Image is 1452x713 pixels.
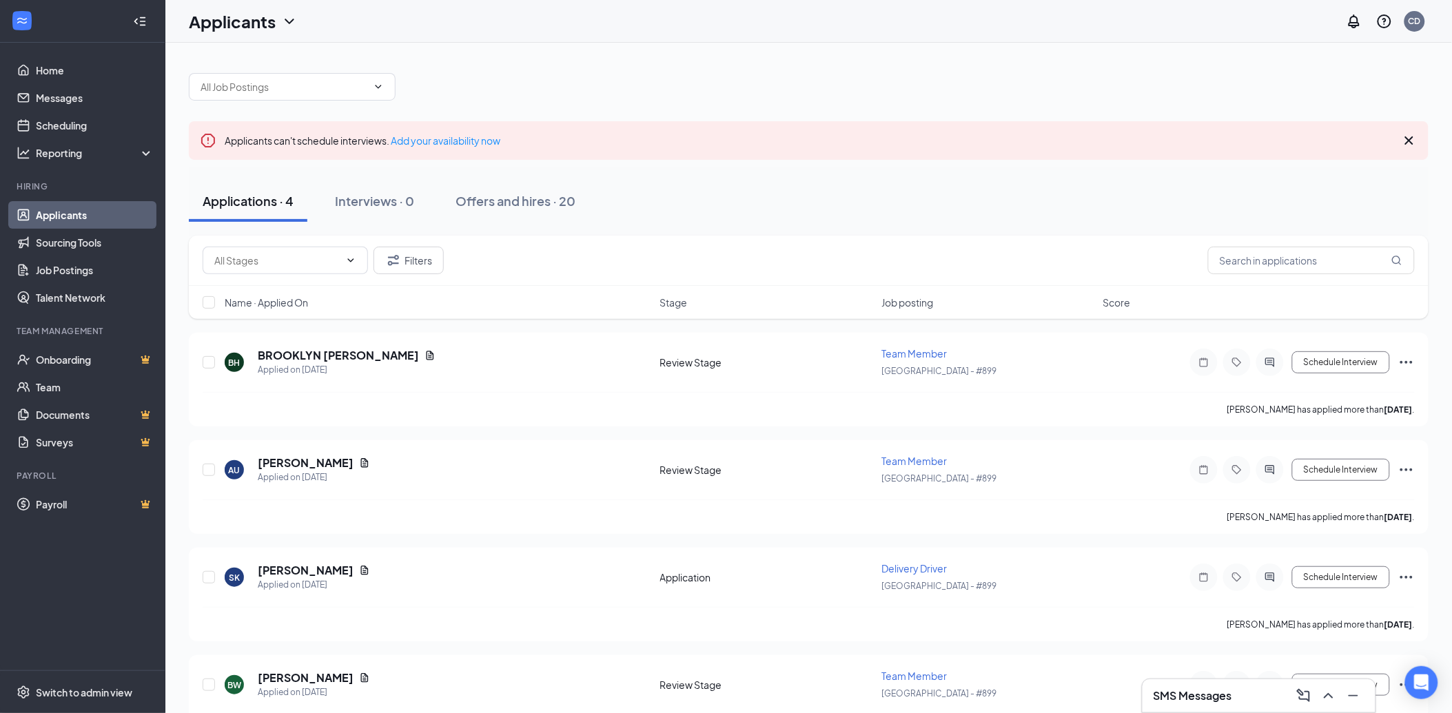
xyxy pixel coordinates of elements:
svg: QuestionInfo [1376,13,1393,30]
span: Team Member [881,670,947,682]
span: [GEOGRAPHIC_DATA] - #899 [881,581,996,591]
span: Stage [660,296,688,309]
div: Offers and hires · 20 [456,192,575,209]
svg: Tag [1229,357,1245,368]
input: Search in applications [1208,247,1415,274]
div: Interviews · 0 [335,192,414,209]
svg: Analysis [17,146,30,160]
svg: Minimize [1345,688,1362,704]
svg: Ellipses [1398,462,1415,478]
svg: Note [1196,572,1212,583]
svg: ChevronDown [281,13,298,30]
svg: WorkstreamLogo [15,14,29,28]
div: Applied on [DATE] [258,578,370,592]
h5: [PERSON_NAME] [258,455,354,471]
svg: Filter [385,252,402,269]
b: [DATE] [1384,512,1413,522]
svg: ActiveChat [1262,572,1278,583]
svg: Cross [1401,132,1418,149]
a: Scheduling [36,112,154,139]
button: ComposeMessage [1293,685,1315,707]
div: Review Stage [660,463,874,477]
svg: Note [1196,464,1212,475]
a: DocumentsCrown [36,401,154,428]
svg: Document [359,672,370,683]
span: [GEOGRAPHIC_DATA] - #899 [881,366,996,376]
button: Schedule Interview [1292,566,1390,588]
div: Hiring [17,180,151,192]
p: [PERSON_NAME] has applied more than . [1227,511,1415,523]
div: Application [660,570,874,584]
a: Team [36,373,154,401]
svg: Document [359,457,370,468]
div: BW [227,679,241,691]
div: Switch to admin view [36,685,132,699]
a: Add your availability now [391,134,500,147]
svg: ChevronDown [373,81,384,92]
p: [PERSON_NAME] has applied more than . [1227,619,1415,630]
button: Schedule Interview [1292,459,1390,481]
div: Payroll [17,470,151,482]
span: Applicants can't schedule interviews. [225,134,500,147]
div: SK [229,572,240,583]
div: Applications · 4 [203,192,294,209]
a: OnboardingCrown [36,346,154,373]
h3: SMS Messages [1154,688,1232,703]
span: Team Member [881,455,947,467]
a: Applicants [36,201,154,229]
button: Filter Filters [374,247,444,274]
svg: Collapse [133,14,147,28]
svg: Tag [1229,464,1245,475]
svg: ChevronUp [1320,688,1337,704]
svg: Ellipses [1398,354,1415,371]
button: Schedule Interview [1292,674,1390,696]
a: Sourcing Tools [36,229,154,256]
div: Applied on [DATE] [258,471,370,484]
span: Job posting [881,296,933,309]
button: Schedule Interview [1292,351,1390,373]
svg: Note [1196,357,1212,368]
svg: Notifications [1346,13,1362,30]
a: Messages [36,84,154,112]
svg: Error [200,132,216,149]
svg: Ellipses [1398,676,1415,693]
b: [DATE] [1384,404,1413,415]
a: Home [36,56,154,84]
svg: Document [425,350,436,361]
a: PayrollCrown [36,490,154,518]
input: All Stages [214,253,340,268]
input: All Job Postings [201,79,367,94]
span: Team Member [881,347,947,360]
svg: ChevronDown [345,255,356,266]
div: CD [1409,15,1421,27]
div: Reporting [36,146,154,160]
div: Applied on [DATE] [258,363,436,377]
div: BH [229,357,241,369]
button: ChevronUp [1318,685,1340,707]
svg: Settings [17,685,30,699]
p: [PERSON_NAME] has applied more than . [1227,404,1415,415]
span: Delivery Driver [881,562,947,575]
span: Name · Applied On [225,296,308,309]
div: AU [229,464,241,476]
svg: Document [359,565,370,576]
svg: Ellipses [1398,569,1415,586]
svg: MagnifyingGlass [1391,255,1402,266]
span: Score [1103,296,1131,309]
span: [GEOGRAPHIC_DATA] - #899 [881,473,996,484]
div: Team Management [17,325,151,337]
svg: ActiveChat [1262,464,1278,475]
a: Job Postings [36,256,154,284]
svg: ComposeMessage [1296,688,1312,704]
div: Open Intercom Messenger [1405,666,1438,699]
h5: BROOKLYN [PERSON_NAME] [258,348,419,363]
svg: ActiveChat [1262,357,1278,368]
button: Minimize [1342,685,1364,707]
h5: [PERSON_NAME] [258,563,354,578]
div: Review Stage [660,678,874,692]
b: [DATE] [1384,619,1413,630]
span: [GEOGRAPHIC_DATA] - #899 [881,688,996,699]
div: Review Stage [660,355,874,369]
h5: [PERSON_NAME] [258,670,354,685]
svg: Tag [1229,572,1245,583]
